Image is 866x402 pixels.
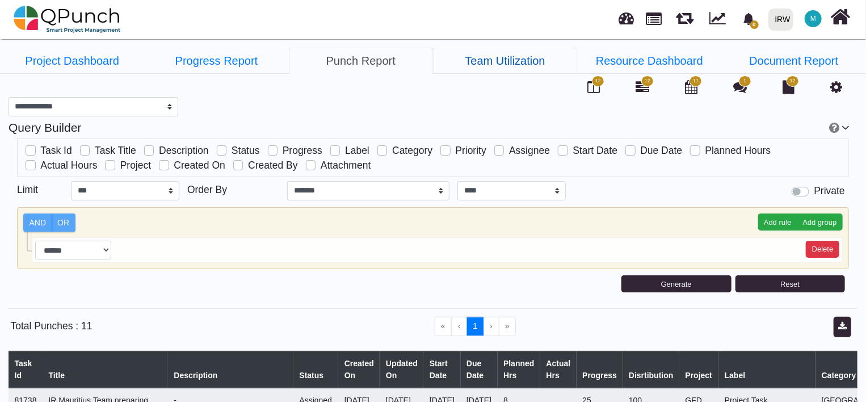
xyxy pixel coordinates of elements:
[763,1,798,38] a: IRW
[783,80,794,94] i: Document Library
[345,145,369,156] span: Label
[595,77,601,85] span: 12
[736,1,764,36] a: bell fill0
[685,80,697,94] i: Calendar
[299,370,332,382] div: Status
[725,370,810,382] div: Label
[810,15,816,22] span: M
[386,358,418,382] div: Updated On
[805,10,822,27] span: Muhammad.shoaib
[546,358,571,382] div: Actual Hrs
[433,48,577,73] li: GFD CRM Product
[52,213,75,232] label: OR
[573,145,617,156] span: Start Date
[750,20,759,29] span: 0
[503,358,534,382] div: Planned Hrs
[722,48,866,74] a: Document Report
[232,145,260,156] span: Status
[636,80,649,94] i: Gantt
[455,145,486,156] span: Priority
[179,181,287,197] h5: Order By
[646,7,662,25] span: Projects
[321,160,371,171] span: Attachment
[775,10,791,30] div: IRW
[640,145,682,156] span: Due Date
[735,275,845,292] button: Reset
[587,80,600,94] i: Board
[704,1,736,38] div: Dynamic Report
[23,213,52,232] label: AND
[577,48,721,74] a: Resource Dashboard
[15,358,37,382] div: Task Id
[14,2,121,36] img: qpunch-sp.fa6292f.png
[733,80,747,94] i: Punch Discussion
[430,358,455,382] div: Start Date
[743,77,746,85] span: 1
[248,160,298,171] span: Created By
[144,48,288,74] a: Progress Report
[739,9,759,29] div: Notification
[582,370,617,382] div: Progress
[159,145,209,156] span: Description
[40,160,97,171] span: Actual Hours
[179,317,771,336] ul: Pagination
[174,160,225,171] span: Created On
[95,145,136,156] span: Task Title
[790,77,796,85] span: 12
[17,181,71,197] h5: Limit
[645,77,650,85] span: 12
[798,1,829,37] a: M
[120,160,151,171] span: Project
[758,213,797,231] button: Add rule
[509,145,550,156] span: Assignee
[466,358,491,382] div: Due Date
[433,48,577,74] a: Team Utilization
[797,213,843,231] button: Add group
[283,145,322,156] span: Progress
[392,145,432,156] span: Category
[743,13,755,25] svg: bell fill
[11,320,180,332] h5: Total Punches : 11
[174,370,287,382] div: Description
[636,85,649,94] a: 12
[806,241,839,258] button: Delete
[629,370,674,382] div: Disrtibution
[48,370,162,382] div: Title
[344,358,374,382] div: Created On
[686,370,713,382] div: Project
[40,145,72,156] span: Task Id
[831,6,851,28] i: Home
[289,48,433,74] a: Punch Report
[619,7,634,24] span: Dashboard
[676,6,693,24] span: Releases
[827,121,842,134] a: Help
[621,275,731,292] button: Generate
[705,145,771,156] span: Planned Hours
[693,77,699,85] span: 11
[466,317,484,336] button: Go to page 1
[814,185,845,197] h5: Private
